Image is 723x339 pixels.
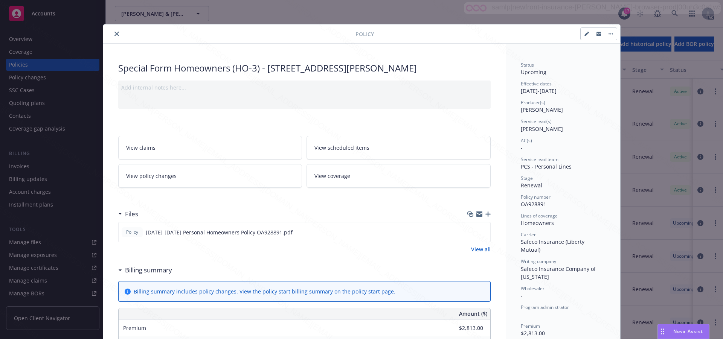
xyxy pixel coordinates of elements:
div: Add internal notes here... [121,84,488,91]
button: Nova Assist [657,324,709,339]
h3: Billing summary [125,265,172,275]
span: View policy changes [126,172,177,180]
span: Wholesaler [521,285,545,292]
span: Service lead team [521,156,558,163]
a: View claims [118,136,302,160]
span: View claims [126,144,156,152]
span: OA928891 [521,201,546,208]
button: download file [468,228,474,236]
button: preview file [480,228,487,236]
span: Service lead(s) [521,118,552,125]
span: Premium [521,323,540,329]
button: close [112,29,121,38]
input: 0.00 [439,322,488,334]
a: View coverage [307,164,491,188]
span: $2,813.00 [521,330,545,337]
span: Upcoming [521,68,546,76]
a: View all [471,245,491,253]
span: Premium [123,324,146,331]
span: [PERSON_NAME] [521,125,563,132]
div: [DATE] - [DATE] [521,81,605,95]
span: Nova Assist [673,328,703,334]
div: Special Form Homeowners (HO-3) - [STREET_ADDRESS][PERSON_NAME] [118,62,491,74]
span: Program administrator [521,304,569,310]
div: Billing summary includes policy changes. View the policy start billing summary on the . [134,287,395,295]
span: Renewal [521,182,542,189]
span: View scheduled items [314,144,369,152]
div: Files [118,209,138,219]
span: Lines of coverage [521,213,558,219]
span: View coverage [314,172,350,180]
span: Writing company [521,258,556,265]
span: Safeco Insurance Company of [US_STATE] [521,265,597,280]
span: Policy number [521,194,551,200]
span: - [521,144,523,151]
span: Homeowners [521,219,554,227]
span: [PERSON_NAME] [521,106,563,113]
span: Safeco Insurance (Liberty Mutual) [521,238,586,253]
div: Billing summary [118,265,172,275]
span: Policy [355,30,374,38]
span: - [521,292,523,299]
div: Drag to move [658,324,667,339]
span: Carrier [521,231,536,238]
h3: Files [125,209,138,219]
span: Effective dates [521,81,552,87]
span: Policy [125,229,140,236]
a: View policy changes [118,164,302,188]
a: policy start page [352,288,394,295]
span: Amount ($) [459,310,487,318]
span: Stage [521,175,533,181]
span: - [521,311,523,318]
span: Status [521,62,534,68]
span: PCS - Personal Lines [521,163,572,170]
span: AC(s) [521,137,532,144]
a: View scheduled items [307,136,491,160]
span: [DATE]-[DATE] Personal Homeowners Policy OA928891.pdf [146,228,293,236]
span: Producer(s) [521,99,545,106]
